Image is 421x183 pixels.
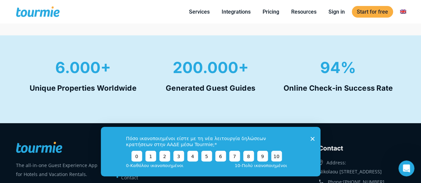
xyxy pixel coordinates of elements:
a: Integrations [217,8,256,16]
div: Address: Nikolaou [STREET_ADDRESS] [318,156,405,176]
p: The all-in-one Guest Experience App for Hotels and Vacation Rentals. [16,160,103,178]
span: Number of properties [119,27,178,34]
strong: 200.000+ [172,58,248,77]
a: Switch to [395,8,411,16]
a: Pricing [258,8,284,16]
iframe: Intercom live chat [398,160,414,176]
input: e.g. 10 [119,35,236,48]
span: 94% [320,58,356,77]
a: Sign in [323,8,350,16]
h4: Online Check-in Success Rate [281,83,395,93]
span: 6.000+ [55,58,111,77]
a: Services [184,8,215,16]
iframe: Survey from Tourmie [101,127,320,176]
h4: Unique Properties Worldwide [26,83,140,93]
input: Get instant access [87,66,152,80]
input: e.g. Smith [119,8,236,21]
h3: Contact [318,143,405,153]
a: Contact [121,174,138,180]
a: Start for free [352,6,393,18]
a: Resources [286,8,321,16]
strong: Generated Guest Guides [166,84,255,92]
